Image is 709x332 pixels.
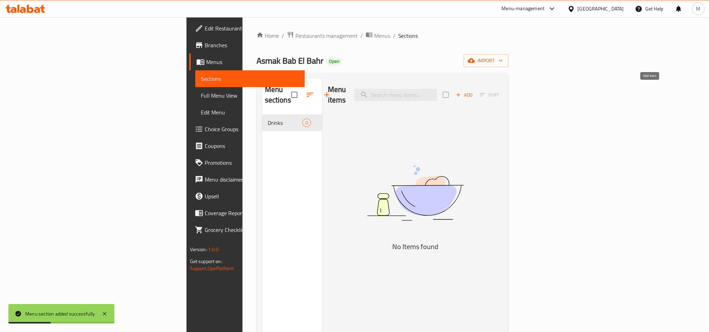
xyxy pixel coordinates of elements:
a: Full Menu View [195,87,305,104]
div: [GEOGRAPHIC_DATA] [578,5,624,13]
span: Coverage Report [205,209,299,217]
span: Select all sections [287,87,302,102]
button: import [464,54,508,67]
a: Restaurants management [287,31,358,40]
a: Menus [189,54,305,70]
button: Add [453,90,476,100]
li: / [360,31,363,40]
img: dish.svg [328,147,503,239]
span: Version: [190,245,207,254]
span: M [696,5,701,13]
div: Menu-management [502,5,545,13]
span: Get support on: [190,257,222,266]
a: Branches [189,37,305,54]
span: Open [326,58,342,64]
span: Add [455,91,474,99]
a: Grocery Checklist [189,221,305,238]
span: Sections [201,75,299,83]
span: Restaurants management [295,31,358,40]
a: Edit Menu [195,104,305,121]
span: 1.0.0 [208,245,219,254]
li: / [393,31,395,40]
span: import [469,56,503,65]
h2: Menu items [328,84,346,105]
a: Support.OpsPlatform [190,264,234,273]
a: Coupons [189,137,305,154]
div: items [302,119,311,127]
span: Sort items [476,90,504,100]
span: Choice Groups [205,125,299,133]
nav: breadcrumb [257,31,509,40]
a: Promotions [189,154,305,171]
a: Menus [366,31,390,40]
button: Add section [318,86,335,103]
span: Grocery Checklist [205,226,299,234]
span: Edit Menu [201,108,299,116]
span: Menus [374,31,390,40]
span: Menus [206,58,299,66]
a: Sections [195,70,305,87]
span: Asmak Bab El Bahr [257,53,323,69]
span: Sections [398,31,418,40]
span: Promotions [205,158,299,167]
span: Full Menu View [201,91,299,100]
span: 0 [303,120,311,126]
input: search [354,89,437,101]
span: Menu disclaimer [205,175,299,184]
div: Drinks0 [262,114,322,131]
a: Coverage Report [189,205,305,221]
div: Menu section added successfully [25,310,95,318]
span: Coupons [205,142,299,150]
nav: Menu sections [262,112,322,134]
a: Menu disclaimer [189,171,305,188]
a: Choice Groups [189,121,305,137]
a: Edit Restaurant [189,20,305,37]
span: Sort sections [302,86,318,103]
span: Branches [205,41,299,49]
div: Open [326,57,342,66]
span: Edit Restaurant [205,24,299,33]
span: Upsell [205,192,299,200]
span: Drinks [268,119,302,127]
h5: No Items found [328,241,503,252]
a: Upsell [189,188,305,205]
